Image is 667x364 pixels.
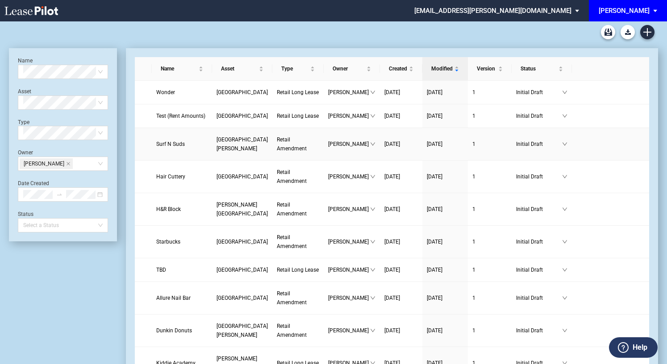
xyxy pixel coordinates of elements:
[562,328,567,333] span: down
[212,57,272,81] th: Asset
[472,239,475,245] span: 1
[516,294,562,302] span: Initial Draft
[427,113,442,119] span: [DATE]
[384,295,400,301] span: [DATE]
[472,141,475,147] span: 1
[18,119,29,125] label: Type
[562,174,567,179] span: down
[599,7,650,15] div: [PERSON_NAME]
[472,89,475,95] span: 1
[516,172,562,181] span: Initial Draft
[472,326,508,335] a: 1
[472,206,475,212] span: 1
[384,112,418,120] a: [DATE]
[217,202,268,217] span: Van Dorn Plaza
[370,267,375,273] span: down
[562,141,567,147] span: down
[472,113,475,119] span: 1
[427,140,463,149] a: [DATE]
[562,239,567,244] span: down
[640,25,654,39] a: Create new document
[156,88,208,97] a: Wonder
[272,57,324,81] th: Type
[370,295,375,301] span: down
[156,265,208,274] a: TBD
[384,140,418,149] a: [DATE]
[217,172,268,181] a: [GEOGRAPHIC_DATA]
[384,89,400,95] span: [DATE]
[427,327,442,334] span: [DATE]
[217,113,268,119] span: Burtonsville Crossing
[328,140,370,149] span: [PERSON_NAME]
[277,169,307,184] span: Retail Amendment
[328,88,370,97] span: [PERSON_NAME]
[277,136,307,152] span: Retail Amendment
[56,191,63,198] span: to
[221,64,257,73] span: Asset
[521,64,556,73] span: Status
[277,168,319,186] a: Retail Amendment
[18,58,33,64] label: Name
[156,113,205,119] span: Test (Rent Amounts)
[277,135,319,153] a: Retail Amendment
[217,135,268,153] a: [GEOGRAPHIC_DATA][PERSON_NAME]
[427,239,442,245] span: [DATE]
[621,25,635,39] button: Download Blank Form
[370,328,375,333] span: down
[472,295,475,301] span: 1
[328,237,370,246] span: [PERSON_NAME]
[472,112,508,120] a: 1
[277,112,319,120] a: Retail Long Lease
[472,172,508,181] a: 1
[427,265,463,274] a: [DATE]
[516,326,562,335] span: Initial Draft
[277,322,319,339] a: Retail Amendment
[333,64,365,73] span: Owner
[384,174,400,180] span: [DATE]
[384,113,400,119] span: [DATE]
[277,113,319,119] span: Retail Long Lease
[156,295,191,301] span: Allure Nail Bar
[422,57,468,81] th: Modified
[156,326,208,335] a: Dunkin Donuts
[217,136,268,152] span: Hunters Woods Village Center
[277,88,319,97] a: Retail Long Lease
[277,200,319,218] a: Retail Amendment
[370,141,375,147] span: down
[562,113,567,119] span: down
[384,327,400,334] span: [DATE]
[156,206,181,212] span: H&R Block
[217,237,268,246] a: [GEOGRAPHIC_DATA]
[370,90,375,95] span: down
[156,141,185,147] span: Surf N Suds
[384,239,400,245] span: [DATE]
[609,337,658,358] button: Help
[18,88,31,95] label: Asset
[427,172,463,181] a: [DATE]
[562,207,567,212] span: down
[217,323,268,338] span: Cabin John Village
[512,57,571,81] th: Status
[18,180,49,186] label: Date Created
[20,158,73,169] span: Jon Blank
[277,202,307,217] span: Retail Amendment
[217,200,268,218] a: [PERSON_NAME][GEOGRAPHIC_DATA]
[427,205,463,214] a: [DATE]
[389,64,407,73] span: Created
[384,294,418,302] a: [DATE]
[427,88,463,97] a: [DATE]
[431,64,453,73] span: Modified
[277,233,319,251] a: Retail Amendment
[277,89,319,95] span: Retail Long Lease
[156,267,166,273] span: TBD
[277,323,307,338] span: Retail Amendment
[328,265,370,274] span: [PERSON_NAME]
[427,295,442,301] span: [DATE]
[618,25,638,39] md-menu: Download Blank Form List
[384,326,418,335] a: [DATE]
[156,112,208,120] a: Test (Rent Amounts)
[601,25,615,39] a: Archive
[328,112,370,120] span: [PERSON_NAME]
[472,327,475,334] span: 1
[156,174,185,180] span: Hair Cuttery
